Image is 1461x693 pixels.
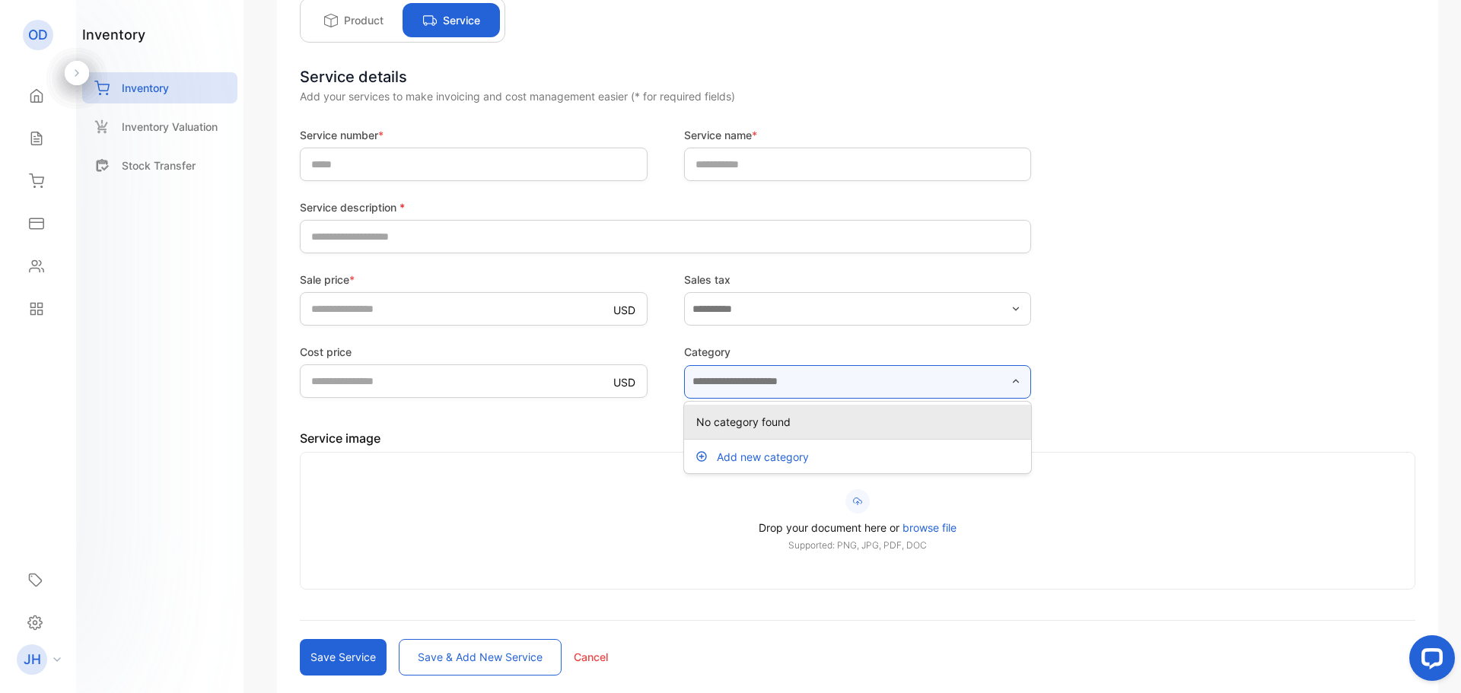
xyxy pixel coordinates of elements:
label: Category [684,344,1032,360]
label: Cost price [300,344,648,360]
p: Inventory [122,80,169,96]
label: Sale price [300,272,648,288]
p: USD [613,302,635,318]
p: OD [28,25,48,45]
p: Product [344,12,384,28]
a: Stock Transfer [82,150,237,181]
h1: inventory [82,24,145,45]
label: Sales tax [684,272,1032,288]
a: Inventory Valuation [82,111,237,142]
label: Service name [684,127,1032,143]
a: Inventory [82,72,237,103]
p: JH [24,650,41,669]
p: Service [443,12,480,28]
p: Service image [300,429,1415,447]
p: Supported: PNG, JPG, PDF, DOC [337,539,1378,552]
p: USD [613,374,635,390]
label: Service number [300,127,648,143]
button: Save & add new service [399,639,562,676]
span: Drop your document here or [759,521,899,534]
p: Inventory Valuation [122,119,218,135]
p: Stock Transfer [122,157,196,173]
div: Add your services to make invoicing and cost management easier (* for required fields) [300,88,1415,104]
button: Save service [300,639,387,676]
p: Cancel [574,649,608,665]
div: Service details [300,65,1415,88]
iframe: LiveChat chat widget [1397,629,1461,693]
p: No category found [696,414,1026,430]
span: browse file [902,521,956,534]
p: Add new category [717,449,809,465]
label: Service description [300,199,1031,215]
